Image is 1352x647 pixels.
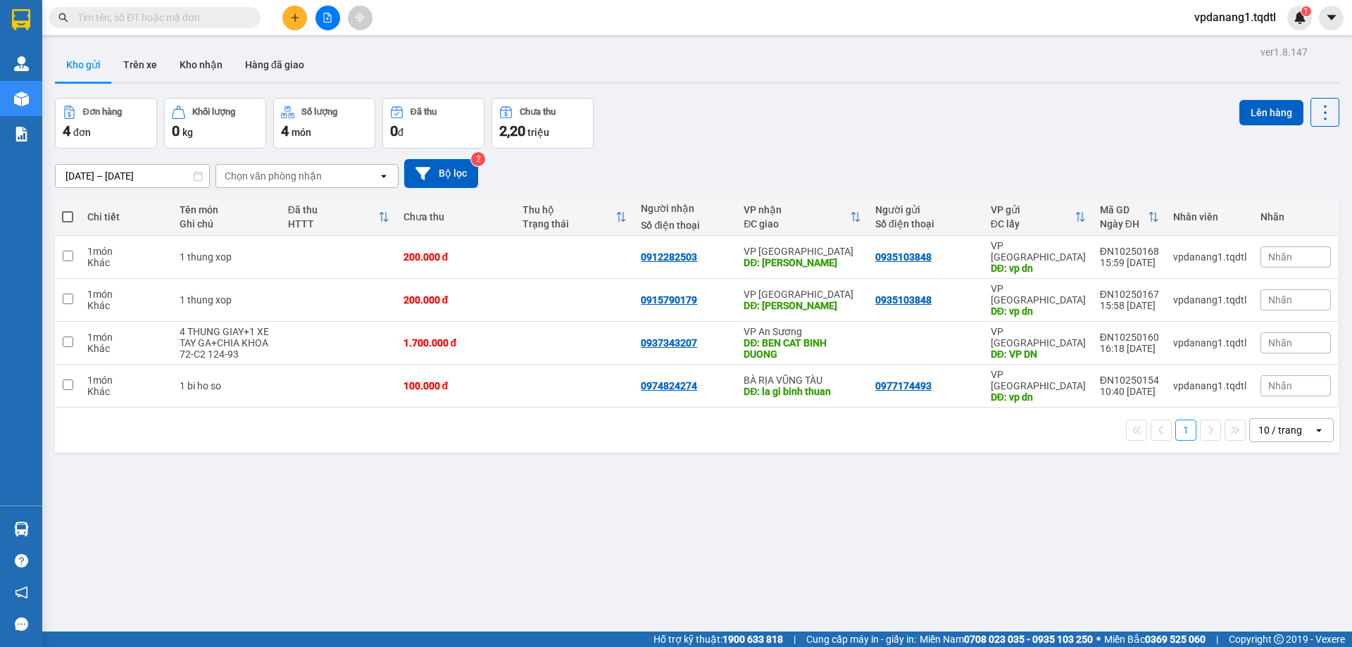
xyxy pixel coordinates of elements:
[382,98,484,149] button: Đã thu0đ
[87,343,165,354] div: Khác
[964,634,1093,645] strong: 0708 023 035 - 0935 103 250
[15,554,28,567] span: question-circle
[14,127,29,142] img: solution-icon
[744,300,861,311] div: DĐ: bao loc lam dong
[641,337,697,348] div: 0937343207
[87,246,165,257] div: 1 món
[180,294,274,306] div: 1 thung xop
[794,632,796,647] span: |
[920,632,1093,647] span: Miền Nam
[1100,332,1159,343] div: ĐN10250160
[1173,251,1246,263] div: vpdanang1.tqdtl
[411,107,437,117] div: Đã thu
[398,127,403,138] span: đ
[1100,375,1159,386] div: ĐN10250154
[288,218,378,230] div: HTTT
[1258,423,1302,437] div: 10 / trang
[315,6,340,30] button: file-add
[1096,636,1101,642] span: ⚪️
[281,199,396,236] th: Toggle SortBy
[180,204,274,215] div: Tên món
[1100,300,1159,311] div: 15:58 [DATE]
[744,337,861,360] div: DĐ: BEN CAT BINH DUONG
[1100,257,1159,268] div: 15:59 [DATE]
[348,6,373,30] button: aim
[87,386,165,397] div: Khác
[180,251,274,263] div: 1 thung xop
[991,391,1086,403] div: DĐ: vp dn
[403,251,508,263] div: 200.000 đ
[991,263,1086,274] div: DĐ: vp dn
[991,306,1086,317] div: DĐ: vp dn
[1145,634,1206,645] strong: 0369 525 060
[744,204,850,215] div: VP nhận
[1303,6,1308,16] span: 1
[63,123,70,139] span: 4
[56,165,209,187] input: Select a date range.
[164,98,266,149] button: Khối lượng0kg
[737,199,868,236] th: Toggle SortBy
[290,13,300,23] span: plus
[12,9,30,30] img: logo-vxr
[641,251,697,263] div: 0912282503
[991,240,1086,263] div: VP [GEOGRAPHIC_DATA]
[641,380,697,391] div: 0974824274
[875,204,977,215] div: Người gửi
[1294,11,1306,24] img: icon-new-feature
[55,48,112,82] button: Kho gửi
[87,300,165,311] div: Khác
[744,375,861,386] div: BÀ RỊA VŨNG TÀU
[1104,632,1206,647] span: Miền Bắc
[180,326,274,360] div: 4 THUNG GIAY+1 XE TAY GA+CHIA KHOA 72-C2 124-93
[527,127,549,138] span: triệu
[984,199,1093,236] th: Toggle SortBy
[1274,634,1284,644] span: copyright
[390,123,398,139] span: 0
[1100,289,1159,300] div: ĐN10250167
[14,92,29,106] img: warehouse-icon
[991,348,1086,360] div: DĐ: VP DN
[991,369,1086,391] div: VP [GEOGRAPHIC_DATA]
[744,326,861,337] div: VP An Sương
[403,337,508,348] div: 1.700.000 đ
[1100,343,1159,354] div: 16:18 [DATE]
[653,632,783,647] span: Hỗ trợ kỹ thuật:
[641,220,730,231] div: Số điện thoại
[744,218,850,230] div: ĐC giao
[83,107,122,117] div: Đơn hàng
[225,169,322,183] div: Chọn văn phòng nhận
[14,56,29,71] img: warehouse-icon
[403,294,508,306] div: 200.000 đ
[273,98,375,149] button: Số lượng4món
[991,204,1075,215] div: VP gửi
[403,211,508,222] div: Chưa thu
[281,123,289,139] span: 4
[1173,380,1246,391] div: vpdanang1.tqdtl
[168,48,234,82] button: Kho nhận
[1093,199,1166,236] th: Toggle SortBy
[182,127,193,138] span: kg
[403,380,508,391] div: 100.000 đ
[1268,380,1292,391] span: Nhãn
[744,289,861,300] div: VP [GEOGRAPHIC_DATA]
[15,617,28,631] span: message
[1260,211,1331,222] div: Nhãn
[1173,294,1246,306] div: vpdanang1.tqdtl
[87,332,165,343] div: 1 món
[192,107,235,117] div: Khối lượng
[58,13,68,23] span: search
[744,257,861,268] div: DĐ: bao loc lam dong
[77,10,244,25] input: Tìm tên, số ĐT hoặc mã đơn
[87,211,165,222] div: Chi tiết
[282,6,307,30] button: plus
[744,246,861,257] div: VP [GEOGRAPHIC_DATA]
[323,13,332,23] span: file-add
[471,152,485,166] sup: 2
[1175,420,1196,441] button: 1
[875,251,932,263] div: 0935103848
[292,127,311,138] span: món
[499,123,525,139] span: 2,20
[55,98,157,149] button: Đơn hàng4đơn
[87,257,165,268] div: Khác
[875,294,932,306] div: 0935103848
